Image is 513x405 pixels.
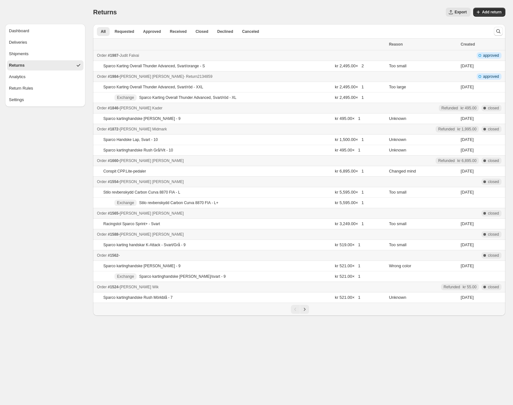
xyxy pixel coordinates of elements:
span: closed [488,127,499,132]
time: Thursday, August 7, 2025 at 2:10:35 PM [461,116,474,121]
span: closed [488,211,499,216]
p: Sparco kartinghandske Rush Grå/Vit - 10 [103,148,173,153]
time: Friday, January 31, 2025 at 12:05:15 PM [461,295,474,300]
div: - [97,284,385,290]
button: Shipments [7,49,83,59]
button: Add return [473,8,505,17]
button: Export [446,8,471,17]
div: Dashboard [9,28,29,34]
span: [PERSON_NAME] [PERSON_NAME] [120,180,184,184]
p: Sparco Handske Lap, Svart - 10 [103,137,158,142]
span: closed [488,232,499,237]
div: Refunded [438,127,476,132]
time: Wednesday, September 10, 2025 at 8:51:55 PM [461,63,474,68]
span: [PERSON_NAME] [PERSON_NAME] [120,158,184,163]
span: kr 2,495.00 × 2 [335,63,364,68]
span: closed [488,179,499,184]
td: Too small [387,240,459,250]
span: - Return 2134859 [184,74,212,79]
p: Sparco kartinghandske [PERSON_NAME] - 9 [103,116,180,121]
div: - [97,179,385,185]
span: kr 521.00 × 1 [335,263,360,268]
time: Monday, March 31, 2025 at 11:37:18 AM [461,169,474,173]
span: Order [97,232,107,237]
button: Settings [7,95,83,105]
span: kr 495.00 × 1 [335,148,360,152]
td: Too small [387,187,459,198]
td: Too large [387,82,459,92]
time: Tuesday, March 11, 2025 at 6:59:15 PM [461,190,474,195]
span: kr 2,495.00 × 1 [335,85,364,89]
span: #1524 [108,285,118,289]
span: Created [461,42,475,47]
span: #1846 [108,106,118,110]
div: Return Rules [9,85,33,92]
button: Next [300,305,309,314]
span: Exchange [117,274,134,279]
span: closed [488,253,499,258]
div: - [97,105,385,111]
span: Exchange [117,200,134,205]
div: Returns [9,62,25,69]
span: #1872 [108,127,118,131]
span: Received [170,29,187,34]
span: kr 521.00 × 1 [335,295,360,300]
span: Order [97,106,107,110]
span: Returns [93,9,117,16]
span: kr 2,495.00 × 1 [335,95,364,100]
time: Friday, February 7, 2025 at 5:23:52 PM [461,263,474,268]
span: #1660 [108,158,118,163]
span: kr 5,595.00 × 1 [335,200,364,205]
span: All [101,29,105,34]
span: Declined [217,29,233,34]
button: Deliveries [7,37,83,48]
span: [PERSON_NAME] Midmark [120,127,167,131]
span: kr 1,500.00 × 1 [335,137,364,142]
td: Unknown [387,135,459,145]
div: Refunded [441,106,476,111]
div: - [97,210,385,217]
span: [PERSON_NAME] [PERSON_NAME] [120,232,184,237]
div: Refunded [444,284,476,290]
p: Sparco kartinghandske [PERSON_NAME] - 9 [103,263,180,269]
p: Sparco Karting Overall Thunder Advanced, Svart/orange - S [103,63,205,69]
span: kr 6,895.00 [457,158,476,163]
button: Search and filter results [494,27,503,36]
div: - [97,73,385,80]
p: Conspit CPP.Lite-pedaler [103,169,146,174]
button: Returns [7,60,83,70]
p: Stilo revbenskydd Carbon Curva 8870 FIA - L [103,190,180,195]
span: kr 519.00 × 1 [335,242,360,247]
span: Order [97,127,107,131]
span: kr 1,995.00 [457,127,476,132]
td: Unknown [387,114,459,124]
span: #1565 [108,211,118,216]
p: Sparco kartinghandske Rush Mörkblå - 7 [103,295,172,300]
span: Order [97,158,107,163]
td: Changed mind [387,166,459,177]
button: Dashboard [7,26,83,36]
span: Order [97,53,107,58]
div: Deliveries [9,39,27,46]
span: Judit Falvai [120,53,139,58]
td: Too small [387,61,459,71]
span: [PERSON_NAME] Wik [120,285,159,289]
span: Export [455,10,467,15]
time: Tuesday, March 11, 2025 at 5:46:34 PM [461,221,474,226]
div: Shipments [9,51,28,57]
span: closed [488,106,499,111]
td: Too small [387,219,459,229]
button: Return Rules [7,83,83,93]
span: kr 55.00 [463,284,476,290]
span: kr 5,595.00 × 1 [335,190,364,195]
div: - [97,158,385,164]
span: kr 495.00 × 1 [335,116,360,121]
span: kr 6,895.00 × 1 [335,169,364,173]
span: Order [97,253,107,258]
time: Wednesday, July 30, 2025 at 6:13:26 PM [461,148,474,152]
time: Wednesday, July 30, 2025 at 6:13:26 PM [461,137,474,142]
span: #1984 [108,74,118,79]
td: Wrong color [387,261,459,271]
time: Thursday, February 27, 2025 at 12:07:07 PM [461,242,474,247]
span: Order [97,285,107,289]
